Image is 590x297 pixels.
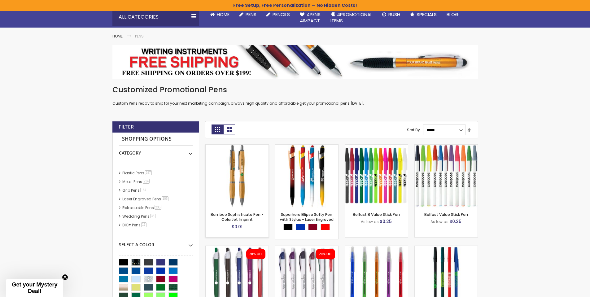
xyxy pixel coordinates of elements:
[345,246,408,251] a: Belfast Translucent Value Stick Pen
[308,224,317,230] div: Burgundy
[321,224,330,230] div: Red
[121,188,150,193] a: Grip Pens184
[119,237,193,248] div: Select A Color
[140,188,147,192] span: 184
[206,144,269,150] a: Bamboo Sophisticate Pen - ColorJet Imprint
[275,144,338,150] a: Superhero Ellipse Softy Pen with Stylus - Laser Engraved
[326,8,377,28] a: 4PROMOTIONALITEMS
[415,144,478,150] a: Belfast Value Stick Pen
[405,8,442,21] a: Specials
[112,45,478,78] img: Pens
[330,11,372,24] span: 4PROMOTIONAL ITEMS
[206,145,269,207] img: Bamboo Sophisticate Pen - ColorJet Imprint
[273,11,290,18] span: Pencils
[353,212,400,217] a: Belfast B Value Stick Pen
[280,212,334,222] a: Superhero Ellipse Softy Pen with Stylus - Laser Engraved
[119,133,193,146] strong: Shopping Options
[447,11,459,18] span: Blog
[275,145,338,207] img: Superhero Ellipse Softy Pen with Stylus - Laser Engraved
[415,145,478,207] img: Belfast Value Stick Pen
[211,212,264,222] a: Bamboo Sophisticate Pen - ColorJet Imprint
[205,8,234,21] a: Home
[112,85,478,106] div: Custom Pens ready to ship for your next marketing campaign, always high quality and affordable ge...
[283,224,293,230] div: Black
[388,11,400,18] span: Rush
[155,205,162,210] span: 235
[417,11,437,18] span: Specials
[232,224,243,230] span: $0.01
[345,145,408,207] img: Belfast B Value Stick Pen
[112,8,199,26] div: All Categories
[415,246,478,251] a: Corporate Promo Stick Pen
[430,219,448,224] span: As low as
[121,205,164,210] a: Retractable Pens235
[121,170,154,176] a: Plastic Pens287
[112,33,123,39] a: Home
[6,279,63,297] div: Get your Mystery Deal!Close teaser
[377,8,405,21] a: Rush
[249,252,262,256] div: 20% OFF
[407,127,420,133] label: Sort By
[295,8,326,28] a: 4Pens4impact
[345,144,408,150] a: Belfast B Value Stick Pen
[119,124,134,130] strong: Filter
[300,11,321,24] span: 4Pens 4impact
[121,179,152,184] a: Metal Pens214
[121,214,158,219] a: Wedding Pens38
[12,282,57,294] span: Get your Mystery Deal!
[361,219,379,224] span: As low as
[62,274,68,280] button: Close teaser
[275,246,338,251] a: Oak Pen
[121,196,171,202] a: Laser Engraved Pens105
[206,246,269,251] a: Oak Pen Solid
[212,124,223,134] strong: Grid
[217,11,229,18] span: Home
[143,179,150,184] span: 214
[319,252,332,256] div: 20% OFF
[145,170,152,175] span: 287
[119,146,193,156] div: Category
[135,33,144,39] strong: Pens
[150,214,155,218] span: 38
[234,8,261,21] a: Pens
[442,8,464,21] a: Blog
[121,222,149,228] a: BIC® Pens17
[246,11,256,18] span: Pens
[261,8,295,21] a: Pencils
[296,224,305,230] div: Blue
[162,196,169,201] span: 105
[449,218,461,225] span: $0.25
[112,85,478,95] h1: Customized Promotional Pens
[380,218,392,225] span: $0.25
[141,222,146,227] span: 17
[424,212,468,217] a: Belfast Value Stick Pen
[539,280,590,297] iframe: Google Customer Reviews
